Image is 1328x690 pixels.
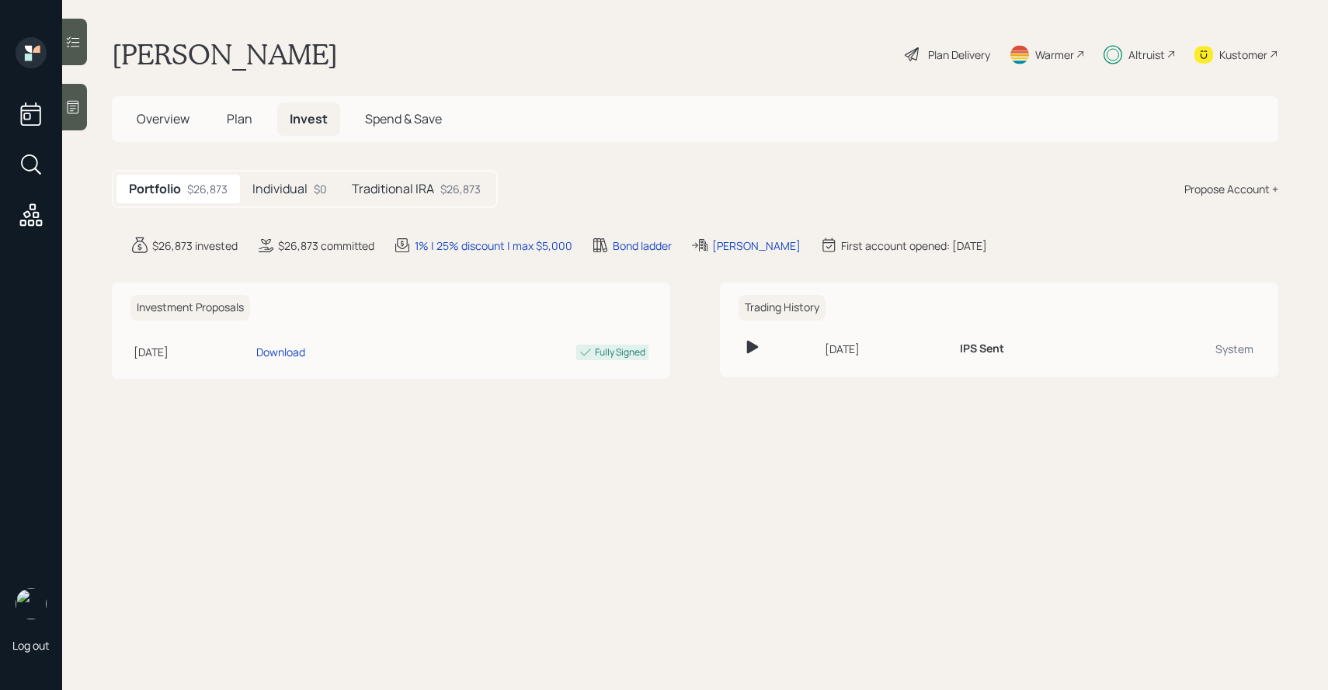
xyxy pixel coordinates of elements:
[825,341,947,357] div: [DATE]
[739,295,826,321] h6: Trading History
[1121,341,1253,357] div: System
[16,588,47,619] img: sami-boghos-headshot.png
[595,345,645,359] div: Fully Signed
[290,110,328,127] span: Invest
[928,47,990,63] div: Plan Delivery
[152,238,238,254] div: $26,873 invested
[252,182,308,196] h5: Individual
[960,342,1004,355] h6: IPS Sent
[440,181,481,197] div: $26,873
[841,238,987,254] div: First account opened: [DATE]
[1035,47,1074,63] div: Warmer
[129,182,181,196] h5: Portfolio
[613,238,672,254] div: Bond ladder
[1219,47,1267,63] div: Kustomer
[187,181,228,197] div: $26,873
[278,238,374,254] div: $26,873 committed
[1128,47,1165,63] div: Altruist
[352,182,434,196] h5: Traditional IRA
[227,110,252,127] span: Plan
[365,110,442,127] span: Spend & Save
[314,181,327,197] div: $0
[1184,181,1278,197] div: Propose Account +
[130,295,250,321] h6: Investment Proposals
[134,344,250,360] div: [DATE]
[137,110,189,127] span: Overview
[256,344,305,360] div: Download
[112,37,338,71] h1: [PERSON_NAME]
[712,238,801,254] div: [PERSON_NAME]
[415,238,572,254] div: 1% | 25% discount | max $5,000
[12,638,50,653] div: Log out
